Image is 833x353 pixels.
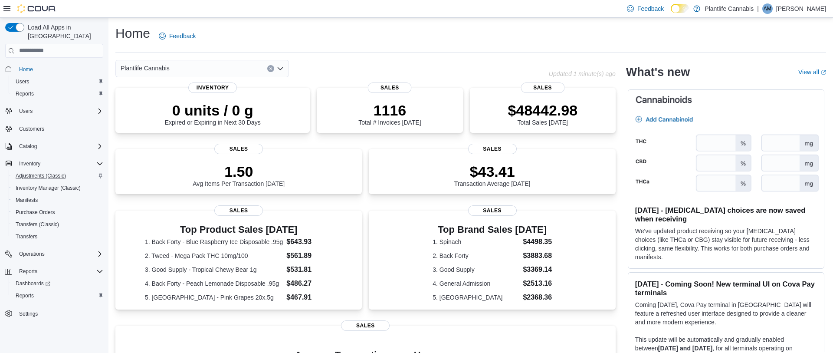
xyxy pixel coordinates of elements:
[12,89,37,99] a: Reports
[433,251,519,260] dt: 2. Back Forty
[2,158,107,170] button: Inventory
[454,163,531,180] p: $43.41
[16,197,38,204] span: Manifests
[12,183,103,193] span: Inventory Manager (Classic)
[16,233,37,240] span: Transfers
[757,3,759,14] p: |
[2,248,107,260] button: Operations
[523,237,552,247] dd: $4498.35
[523,278,552,289] dd: $2513.16
[16,78,29,85] span: Users
[821,70,826,75] svg: External link
[19,251,45,257] span: Operations
[145,251,283,260] dt: 2. Tweed - Mega Pack THC 10mg/100
[145,265,283,274] dt: 3. Good Supply - Tropical Chewy Bear 1g
[635,206,817,223] h3: [DATE] - [MEDICAL_DATA] choices are now saved when receiving
[2,105,107,117] button: Users
[16,266,41,277] button: Reports
[145,279,283,288] dt: 4. Back Forty - Peach Lemonade Disposable .95g
[9,194,107,206] button: Manifests
[16,158,44,169] button: Inventory
[12,183,84,193] a: Inventory Manager (Classic)
[19,268,37,275] span: Reports
[16,249,103,259] span: Operations
[17,4,56,13] img: Cova
[16,309,41,319] a: Settings
[2,63,107,76] button: Home
[19,125,44,132] span: Customers
[19,66,33,73] span: Home
[121,63,170,73] span: Plantlife Cannabis
[24,23,103,40] span: Load All Apps in [GEOGRAPHIC_DATA]
[286,292,332,303] dd: $467.91
[637,4,664,13] span: Feedback
[368,82,412,93] span: Sales
[454,163,531,187] div: Transaction Average [DATE]
[12,89,103,99] span: Reports
[12,195,103,205] span: Manifests
[12,219,103,230] span: Transfers (Classic)
[16,141,40,152] button: Catalog
[165,102,261,126] div: Expired or Expiring in Next 30 Days
[523,251,552,261] dd: $3883.68
[277,65,284,72] button: Open list of options
[16,124,48,134] a: Customers
[671,4,689,13] input: Dark Mode
[16,158,103,169] span: Inventory
[635,300,817,327] p: Coming [DATE], Cova Pay terminal in [GEOGRAPHIC_DATA] will feature a refreshed user interface des...
[286,251,332,261] dd: $561.89
[12,278,54,289] a: Dashboards
[523,292,552,303] dd: $2368.36
[705,3,754,14] p: Plantlife Cannabis
[145,293,283,302] dt: 5. [GEOGRAPHIC_DATA] - Pink Grapes 20x.5g
[145,238,283,246] dt: 1. Back Forty - Blue Raspberry Ice Disposable .95g
[286,237,332,247] dd: $643.93
[764,3,771,14] span: AM
[12,219,62,230] a: Transfers (Classic)
[12,171,103,181] span: Adjustments (Classic)
[12,278,103,289] span: Dashboards
[358,102,421,126] div: Total # Invoices [DATE]
[2,265,107,277] button: Reports
[16,185,81,191] span: Inventory Manager (Classic)
[508,102,577,119] p: $48442.98
[12,231,103,242] span: Transfers
[214,205,263,216] span: Sales
[169,32,196,40] span: Feedback
[523,264,552,275] dd: $3369.14
[9,231,107,243] button: Transfers
[286,278,332,289] dd: $486.27
[468,144,517,154] span: Sales
[9,290,107,302] button: Reports
[155,27,199,45] a: Feedback
[2,307,107,320] button: Settings
[19,310,38,317] span: Settings
[12,231,41,242] a: Transfers
[16,280,50,287] span: Dashboards
[626,65,690,79] h2: What's new
[19,108,33,115] span: Users
[9,88,107,100] button: Reports
[193,163,285,180] p: 1.50
[9,170,107,182] button: Adjustments (Classic)
[12,290,37,301] a: Reports
[12,207,59,218] a: Purchase Orders
[358,102,421,119] p: 1116
[16,209,55,216] span: Purchase Orders
[9,218,107,231] button: Transfers (Classic)
[12,76,33,87] a: Users
[145,224,332,235] h3: Top Product Sales [DATE]
[115,25,150,42] h1: Home
[165,102,261,119] p: 0 units / 0 g
[508,102,577,126] div: Total Sales [DATE]
[16,64,36,75] a: Home
[16,106,36,116] button: Users
[19,143,37,150] span: Catalog
[12,195,41,205] a: Manifests
[12,207,103,218] span: Purchase Orders
[341,320,390,331] span: Sales
[433,279,519,288] dt: 4. General Admission
[16,106,103,116] span: Users
[16,90,34,97] span: Reports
